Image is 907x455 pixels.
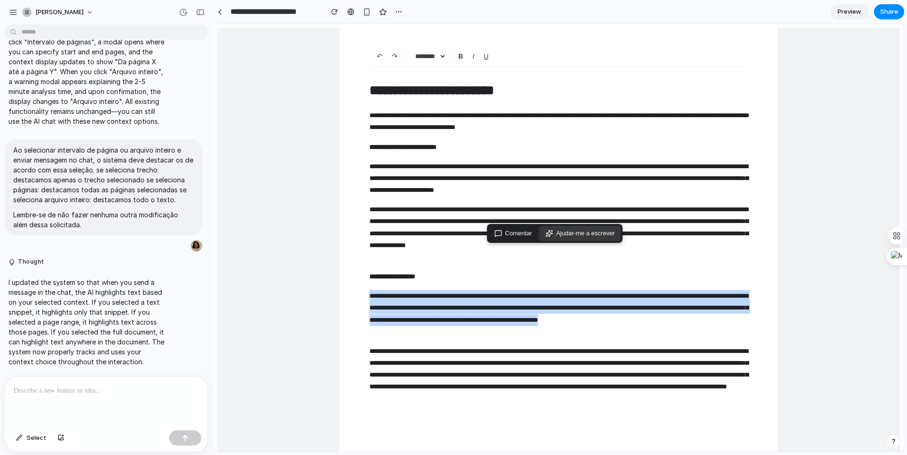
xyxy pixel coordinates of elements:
[256,26,265,39] button: I
[9,277,166,367] p: I updated the system so that when you send a message in the chat, the AI highlights text based on...
[838,7,861,17] span: Preview
[267,26,279,39] button: U
[9,17,166,126] p: I implemented both modal dialogs for page range selection and full document analysis. When you cl...
[13,210,194,230] p: Lembre-se de não fazer nenhuma outra modificação além dessa solicitada.
[13,145,194,205] p: Ao selecionar intervalo de página ou arquivo inteiro e enviar mensagem no chat, o sistema deve de...
[160,26,173,39] button: ↶
[11,430,51,446] button: Select
[874,4,904,19] button: Share
[241,26,254,39] button: B
[276,202,325,217] button: Comentar
[327,202,407,217] button: Ajudar-me a escrever
[35,8,84,17] span: [PERSON_NAME]
[880,7,898,17] span: Share
[292,206,319,213] span: Comentar
[18,5,98,20] button: [PERSON_NAME]
[830,4,868,19] a: Preview
[26,433,46,443] span: Select
[175,26,188,39] button: ↷
[343,206,402,213] span: Ajudar-me a escrever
